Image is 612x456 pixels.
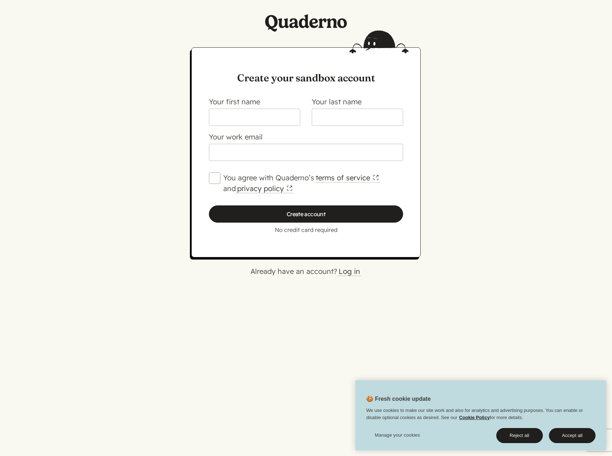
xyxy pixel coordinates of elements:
[366,428,429,442] button: Manage your cookies
[459,415,489,420] a: Cookie Policy
[496,428,543,443] button: Reject all
[209,225,403,234] p: No credit card required
[355,380,606,450] div: Cookie banner
[223,172,403,194] label: You agree with Quaderno’s and
[355,407,606,424] div: We use cookies to make our site work and also for analytics and advertising purposes. You can ena...
[209,71,403,85] h1: Create your sandbox account
[355,380,606,450] div: 🍪 Fresh cookie update
[337,267,362,276] a: Log in
[312,97,362,106] label: Your last name
[236,184,294,193] a: privacy policy
[209,97,260,106] label: Your first name
[209,132,263,141] label: Your work email
[209,205,403,223] input: Create account
[314,173,380,182] a: terms of service
[549,428,596,443] button: Accept all
[355,395,431,407] h2: 🍪 Fresh cookie update
[62,266,550,277] p: Already have an account?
